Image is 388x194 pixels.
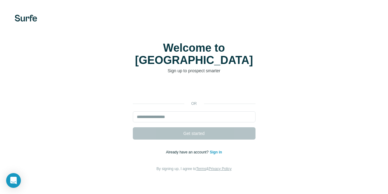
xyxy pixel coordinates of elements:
[184,101,204,106] p: or
[166,150,210,154] span: Already have an account?
[130,83,259,97] iframe: Botón de Acceder con Google
[209,167,232,171] a: Privacy Policy
[15,15,37,22] img: Surfe's logo
[133,42,255,66] h1: Welcome to [GEOGRAPHIC_DATA]
[156,167,232,171] span: By signing up, I agree to &
[6,173,21,188] div: Open Intercom Messenger
[196,167,206,171] a: Terms
[133,68,255,74] p: Sign up to prospect smarter
[210,150,222,154] a: Sign in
